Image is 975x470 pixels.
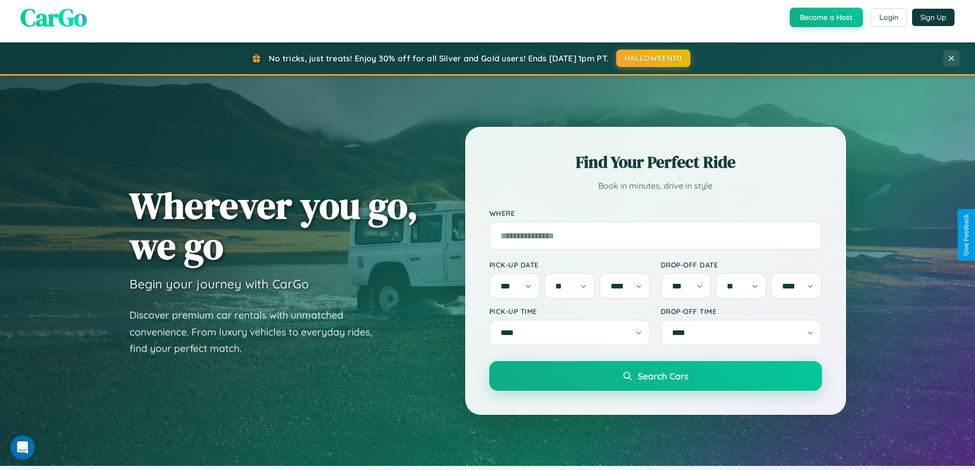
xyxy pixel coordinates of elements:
button: Sign Up [912,9,955,26]
label: Drop-off Time [661,307,822,316]
h1: Wherever you go, we go [129,185,418,266]
button: Become a Host [790,8,863,27]
button: HALLOWEEN30 [616,50,690,67]
label: Where [489,209,822,217]
span: Search Cars [638,370,688,382]
label: Pick-up Time [489,307,651,316]
h2: Find Your Perfect Ride [489,151,822,173]
span: CarGo [20,1,87,34]
label: Pick-up Date [489,260,651,269]
iframe: Intercom live chat [10,435,35,460]
div: Give Feedback [963,214,970,256]
button: Login [871,8,907,27]
button: Search Cars [489,361,822,391]
span: No tricks, just treats! Enjoy 30% off for all Silver and Gold users! Ends [DATE] 1pm PT. [269,53,609,63]
p: Book in minutes, drive in style [489,178,822,193]
p: Discover premium car rentals with unmatched convenience. From luxury vehicles to everyday rides, ... [129,307,385,357]
h3: Begin your journey with CarGo [129,276,309,292]
label: Drop-off Date [661,260,822,269]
